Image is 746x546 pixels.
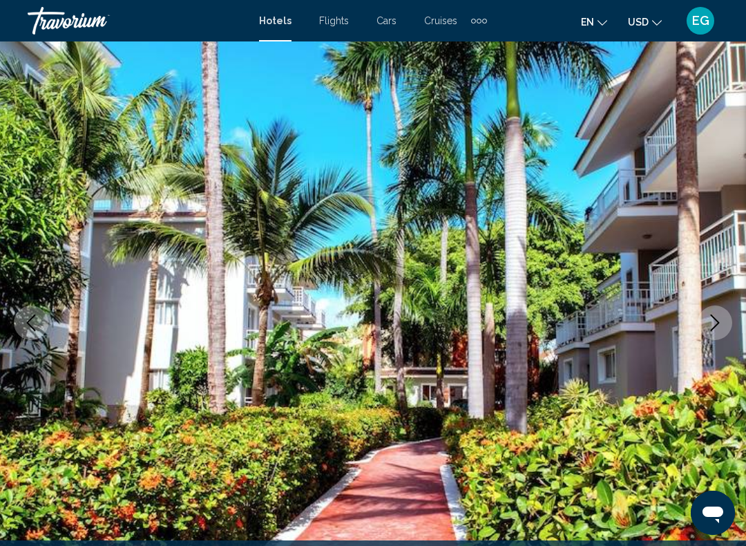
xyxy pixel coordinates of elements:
a: Travorium [28,7,245,35]
button: User Menu [682,6,718,35]
a: Cars [376,15,396,26]
button: Change currency [628,12,662,32]
span: en [581,17,594,28]
button: Previous image [14,305,48,340]
span: EG [692,14,709,28]
a: Hotels [259,15,291,26]
button: Extra navigation items [471,10,487,32]
iframe: Botón para iniciar la ventana de mensajería [691,491,735,535]
button: Change language [581,12,607,32]
button: Next image [698,305,732,340]
a: Cruises [424,15,457,26]
span: USD [628,17,649,28]
a: Flights [319,15,349,26]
